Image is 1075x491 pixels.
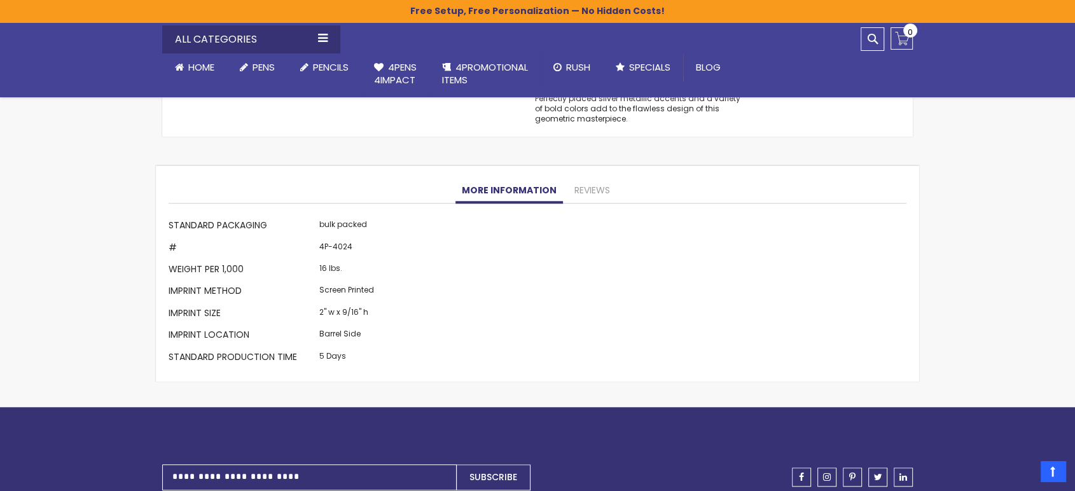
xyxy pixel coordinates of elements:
a: pinterest [843,467,862,487]
a: Pens [227,53,288,81]
td: Screen Printed [316,282,377,303]
span: facebook [799,473,804,481]
a: Top [1041,461,1065,481]
td: 4P-4024 [316,238,377,259]
a: Rush [541,53,603,81]
a: Specials [603,53,683,81]
a: More Information [455,178,563,204]
th: Weight per 1,000 [169,259,316,281]
a: instagram [817,467,836,487]
th: Imprint Size [169,303,316,325]
span: Specials [629,60,670,74]
span: 4PROMOTIONAL ITEMS [442,60,528,86]
span: twitter [874,473,882,481]
a: facebook [792,467,811,487]
th: Standard Production Time [169,347,316,369]
button: Subscribe [456,464,531,490]
span: 0 [908,26,913,38]
span: instagram [823,473,831,481]
th: Imprint Location [169,326,316,347]
div: Deluxe and pristine, the Escalade pen is full of power. Perfectly placed silver metallic accents ... [535,83,746,125]
span: Pens [253,60,275,74]
th: # [169,238,316,259]
a: 0 [891,27,913,50]
a: 4Pens4impact [361,53,429,95]
td: 2" w x 9/16" h [316,303,377,325]
td: bulk packed [316,216,377,238]
th: Standard Packaging [169,216,316,238]
a: Home [162,53,227,81]
span: pinterest [849,473,856,481]
a: Blog [683,53,733,81]
a: Reviews [568,178,616,204]
span: Home [188,60,214,74]
a: Pencils [288,53,361,81]
th: Imprint Method [169,282,316,303]
a: 4PROMOTIONALITEMS [429,53,541,95]
span: Pencils [313,60,349,74]
span: Blog [696,60,721,74]
td: 5 Days [316,347,377,369]
span: Subscribe [469,471,517,483]
td: Barrel Side [316,326,377,347]
span: linkedin [899,473,907,481]
td: 16 lbs. [316,259,377,281]
span: Rush [566,60,590,74]
a: linkedin [894,467,913,487]
a: twitter [868,467,887,487]
div: All Categories [162,25,340,53]
span: 4Pens 4impact [374,60,417,86]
